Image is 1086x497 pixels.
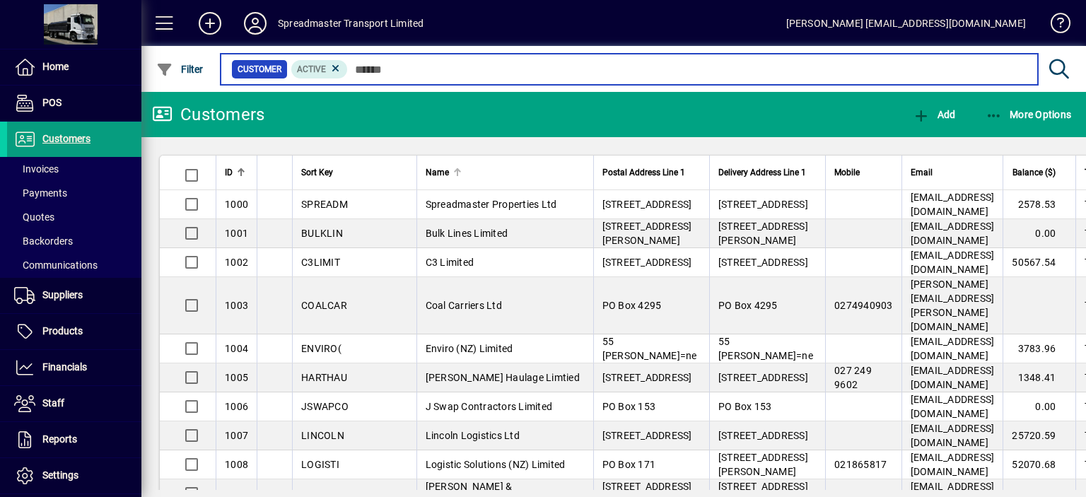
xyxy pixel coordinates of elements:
div: [PERSON_NAME] [EMAIL_ADDRESS][DOMAIN_NAME] [786,12,1026,35]
span: 1006 [225,401,248,412]
span: [PERSON_NAME] Haulage Limtied [426,372,580,383]
span: 021865817 [834,459,887,470]
span: Coal Carriers Ltd [426,300,502,311]
span: BULKLIN [301,228,343,239]
span: Active [297,64,326,74]
div: Balance ($) [1012,165,1068,180]
span: 1008 [225,459,248,470]
a: Settings [7,458,141,493]
span: Payments [14,187,67,199]
span: 1000 [225,199,248,210]
span: [STREET_ADDRESS][PERSON_NAME] [602,221,692,246]
div: Customers [152,103,264,126]
a: POS [7,86,141,121]
span: Home [42,61,69,72]
span: [STREET_ADDRESS][PERSON_NAME] [718,452,808,477]
span: 1004 [225,343,248,354]
span: ENVIRO( [301,343,341,354]
td: 50567.54 [1003,248,1075,277]
td: 2578.53 [1003,190,1075,219]
span: Bulk Lines Limited [426,228,508,239]
div: ID [225,165,248,180]
span: [STREET_ADDRESS] [718,257,808,268]
span: Logistic Solutions (NZ) Limited [426,459,566,470]
td: 1348.41 [1003,363,1075,392]
a: Products [7,314,141,349]
span: Spreadmaster Properties Ltd [426,199,557,210]
button: More Options [982,102,1075,127]
a: Communications [7,253,141,277]
span: 1007 [225,430,248,441]
span: COALCAR [301,300,347,311]
a: Quotes [7,205,141,229]
span: [EMAIL_ADDRESS][DOMAIN_NAME] [911,221,995,246]
a: Financials [7,350,141,385]
span: C3 Limited [426,257,474,268]
span: Staff [42,397,64,409]
span: Sort Key [301,165,333,180]
span: [EMAIL_ADDRESS][DOMAIN_NAME] [911,250,995,275]
a: Invoices [7,157,141,181]
span: J Swap Contractors Limited [426,401,553,412]
span: 1003 [225,300,248,311]
span: Email [911,165,933,180]
span: 1005 [225,372,248,383]
a: Home [7,49,141,85]
td: 25720.59 [1003,421,1075,450]
span: [STREET_ADDRESS] [718,199,808,210]
span: [STREET_ADDRESS] [602,257,692,268]
span: C3LIMIT [301,257,340,268]
div: Mobile [834,165,893,180]
a: Knowledge Base [1040,3,1068,49]
span: Postal Address Line 1 [602,165,685,180]
span: Quotes [14,211,54,223]
button: Profile [233,11,278,36]
span: PO Box 171 [602,459,656,470]
button: Add [187,11,233,36]
div: Name [426,165,585,180]
td: 52070.68 [1003,450,1075,479]
span: 027 249 9602 [834,365,872,390]
span: Filter [156,64,204,75]
span: POS [42,97,62,108]
span: LOGISTI [301,459,339,470]
span: [STREET_ADDRESS] [602,430,692,441]
span: [EMAIL_ADDRESS][DOMAIN_NAME] [911,452,995,477]
div: Spreadmaster Transport Limited [278,12,424,35]
span: PO Box 153 [718,401,772,412]
span: 55 [PERSON_NAME]=ne [602,336,697,361]
span: Add [913,109,955,120]
span: Financials [42,361,87,373]
a: Suppliers [7,278,141,313]
span: JSWAPCO [301,401,349,412]
span: Customers [42,133,90,144]
span: ID [225,165,233,180]
span: PO Box 4295 [602,300,662,311]
span: 1001 [225,228,248,239]
a: Backorders [7,229,141,253]
span: More Options [986,109,1072,120]
span: Mobile [834,165,860,180]
span: 55 [PERSON_NAME]=ne [718,336,813,361]
span: [STREET_ADDRESS] [602,372,692,383]
span: Customer [238,62,281,76]
span: [STREET_ADDRESS][PERSON_NAME] [718,221,808,246]
span: Suppliers [42,289,83,300]
span: Enviro (NZ) Limited [426,343,513,354]
span: Backorders [14,235,73,247]
span: [STREET_ADDRESS] [718,430,808,441]
td: 0.00 [1003,392,1075,421]
span: PO Box 4295 [718,300,778,311]
span: 0274940903 [834,300,893,311]
span: SPREADM [301,199,348,210]
span: PO Box 153 [602,401,656,412]
span: Delivery Address Line 1 [718,165,806,180]
span: [EMAIL_ADDRESS][DOMAIN_NAME] [911,423,995,448]
span: Name [426,165,449,180]
button: Filter [153,57,207,82]
span: [STREET_ADDRESS] [602,199,692,210]
span: Reports [42,433,77,445]
button: Add [909,102,959,127]
a: Staff [7,386,141,421]
span: HARTHAU [301,372,347,383]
